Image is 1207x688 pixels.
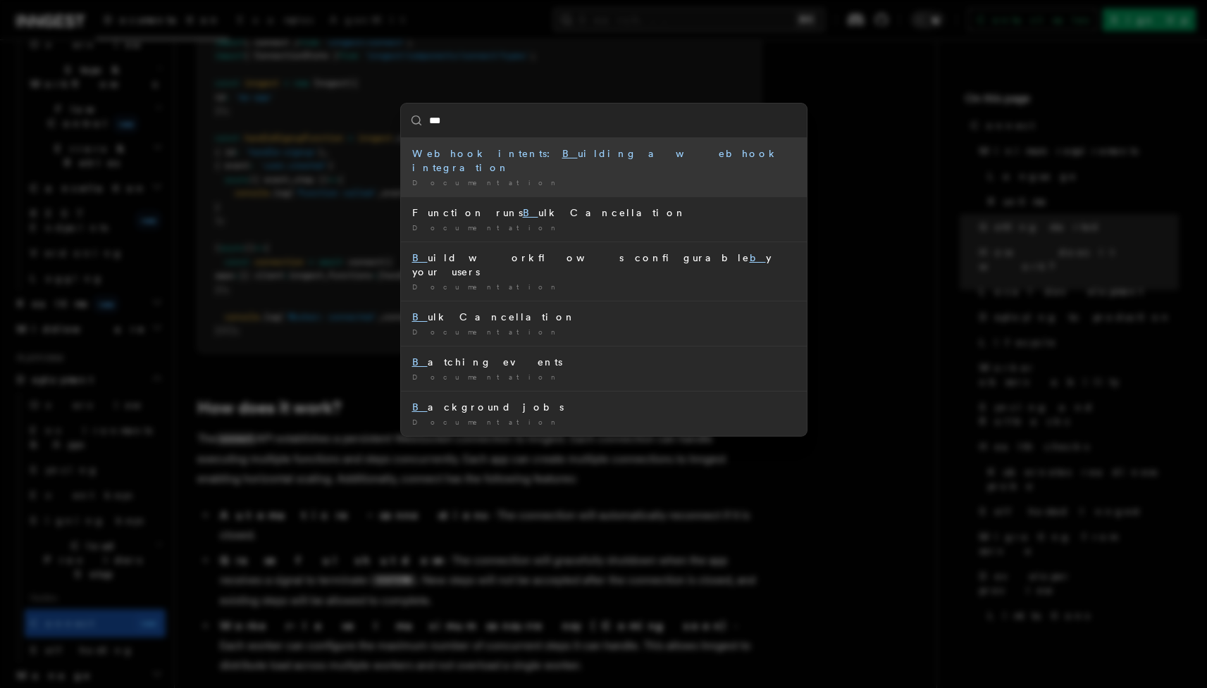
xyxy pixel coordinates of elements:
[412,327,561,336] span: Documentation
[412,251,796,279] div: uild workflows configurable y your users
[412,178,561,187] span: Documentation
[412,356,428,368] mark: B
[412,310,796,324] div: ulk Cancellation
[412,282,561,291] span: Documentation
[412,252,428,263] mark: B
[523,207,538,218] mark: B
[412,418,561,426] span: Documentation
[412,311,428,323] mark: B
[412,355,796,369] div: atching events
[412,400,796,414] div: ackground jobs
[412,223,561,232] span: Documentation
[412,146,796,175] div: Webhook intents: uilding a webhook integration
[412,373,561,381] span: Documentation
[562,148,578,159] mark: B
[412,401,428,413] mark: B
[412,206,796,220] div: Function runs ulk Cancellation
[750,252,766,263] mark: b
